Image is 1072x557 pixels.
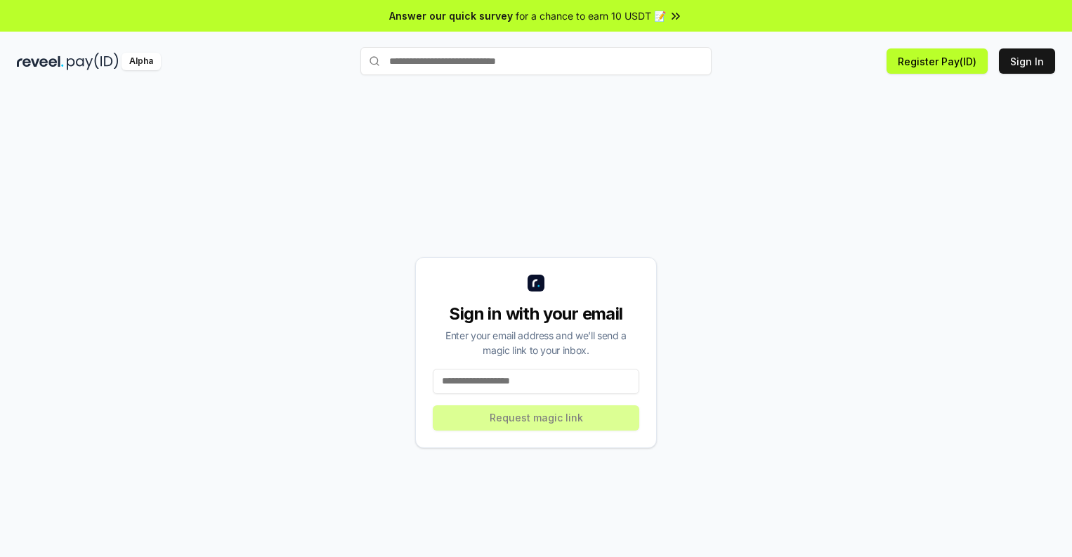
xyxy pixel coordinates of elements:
img: pay_id [67,53,119,70]
span: Answer our quick survey [389,8,513,23]
img: logo_small [528,275,544,291]
span: for a chance to earn 10 USDT 📝 [516,8,666,23]
button: Sign In [999,48,1055,74]
div: Enter your email address and we’ll send a magic link to your inbox. [433,328,639,358]
div: Sign in with your email [433,303,639,325]
img: reveel_dark [17,53,64,70]
div: Alpha [122,53,161,70]
button: Register Pay(ID) [887,48,988,74]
